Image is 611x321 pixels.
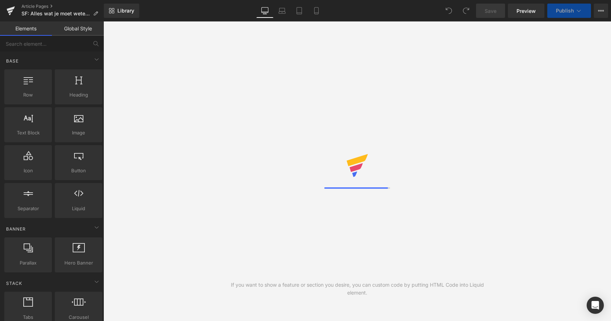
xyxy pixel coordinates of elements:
div: If you want to show a feature or section you desire, you can custom code by putting HTML Code int... [231,281,484,297]
a: Laptop [273,4,291,18]
a: New Library [104,4,139,18]
a: Mobile [308,4,325,18]
span: Tabs [6,313,50,321]
a: Desktop [256,4,273,18]
span: Row [6,91,50,99]
span: Publish [556,8,574,14]
span: Text Block [6,129,50,137]
span: Icon [6,167,50,174]
span: Banner [5,226,26,232]
span: Stack [5,280,23,287]
button: Publish [547,4,591,18]
span: SF: Alles wat je moet weten over olie voor krullend haar [21,11,90,16]
span: Heading [57,91,100,99]
a: Tablet [291,4,308,18]
button: Redo [459,4,473,18]
button: Undo [442,4,456,18]
a: Preview [508,4,544,18]
button: More [594,4,608,18]
a: Global Style [52,21,104,36]
span: Carousel [57,313,100,321]
span: Save [485,7,496,15]
span: Library [117,8,134,14]
a: Article Pages [21,4,104,9]
div: Open Intercom Messenger [587,297,604,314]
span: Base [5,58,19,64]
span: Preview [517,7,536,15]
span: Button [57,167,100,174]
span: Hero Banner [57,259,100,267]
span: Liquid [57,205,100,212]
span: Separator [6,205,50,212]
span: Parallax [6,259,50,267]
span: Image [57,129,100,137]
